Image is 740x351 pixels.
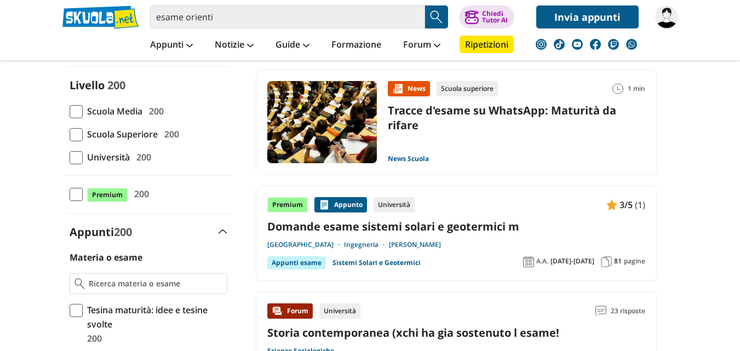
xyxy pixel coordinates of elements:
[437,81,498,96] div: Scuola superiore
[267,197,308,212] div: Premium
[536,257,548,266] span: A.A.
[332,256,421,269] a: Sistemi Solari e Geotermici
[635,198,645,212] span: (1)
[628,81,645,96] span: 1 min
[89,278,222,289] input: Ricerca materia o esame
[83,331,102,346] span: 200
[150,5,425,28] input: Cerca appunti, riassunti o versioni
[83,104,142,118] span: Scuola Media
[459,5,514,28] button: ChiediTutor AI
[87,188,128,202] span: Premium
[83,127,158,141] span: Scuola Superiore
[388,154,429,163] a: News Scuola
[319,199,330,210] img: Appunti contenuto
[572,39,583,50] img: youtube
[612,83,623,94] img: Tempo lettura
[70,78,105,93] label: Livello
[83,150,130,164] span: Università
[624,257,645,266] span: pagine
[536,39,547,50] img: instagram
[83,303,227,331] span: Tesina maturità: idee e tesine svolte
[160,127,179,141] span: 200
[272,306,283,317] img: Forum contenuto
[267,240,344,249] a: [GEOGRAPHIC_DATA]
[536,5,639,28] a: Invia appunti
[619,198,633,212] span: 3/5
[614,257,622,266] span: 81
[606,199,617,210] img: Appunti contenuto
[132,150,151,164] span: 200
[389,240,441,249] a: [PERSON_NAME]
[267,303,313,319] div: Forum
[655,5,678,28] img: GiuLanz
[626,39,637,50] img: WhatsApp
[267,325,559,340] a: Storia contemporanea (xchi ha gia sostenuto l esame!
[595,306,606,317] img: Commenti lettura
[611,303,645,319] span: 23 risposte
[608,39,619,50] img: twitch
[550,257,594,266] span: [DATE]-[DATE]
[344,240,389,249] a: Ingegneria
[267,219,645,234] a: Domande esame sistemi solari e geotermici m
[388,81,430,96] div: News
[74,278,85,289] img: Ricerca materia o esame
[212,36,256,55] a: Notizie
[554,39,565,50] img: tiktok
[374,197,415,212] div: Università
[70,251,142,263] label: Materia o esame
[267,81,377,163] img: Immagine news
[601,256,612,267] img: Pagine
[273,36,312,55] a: Guide
[130,187,149,201] span: 200
[523,256,534,267] img: Anno accademico
[70,225,132,239] label: Appunti
[329,36,384,55] a: Formazione
[147,36,196,55] a: Appunti
[314,197,367,212] div: Appunto
[425,5,448,28] button: Search Button
[219,229,227,234] img: Apri e chiudi sezione
[590,39,601,50] img: facebook
[428,9,445,25] img: Cerca appunti, riassunti o versioni
[114,225,132,239] span: 200
[319,303,360,319] div: Università
[482,10,508,24] div: Chiedi Tutor AI
[460,36,514,53] a: Ripetizioni
[392,83,403,94] img: News contenuto
[388,103,616,133] a: Tracce d'esame su WhatsApp: Maturità da rifare
[400,36,443,55] a: Forum
[145,104,164,118] span: 200
[107,78,125,93] span: 200
[267,256,326,269] div: Appunti esame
